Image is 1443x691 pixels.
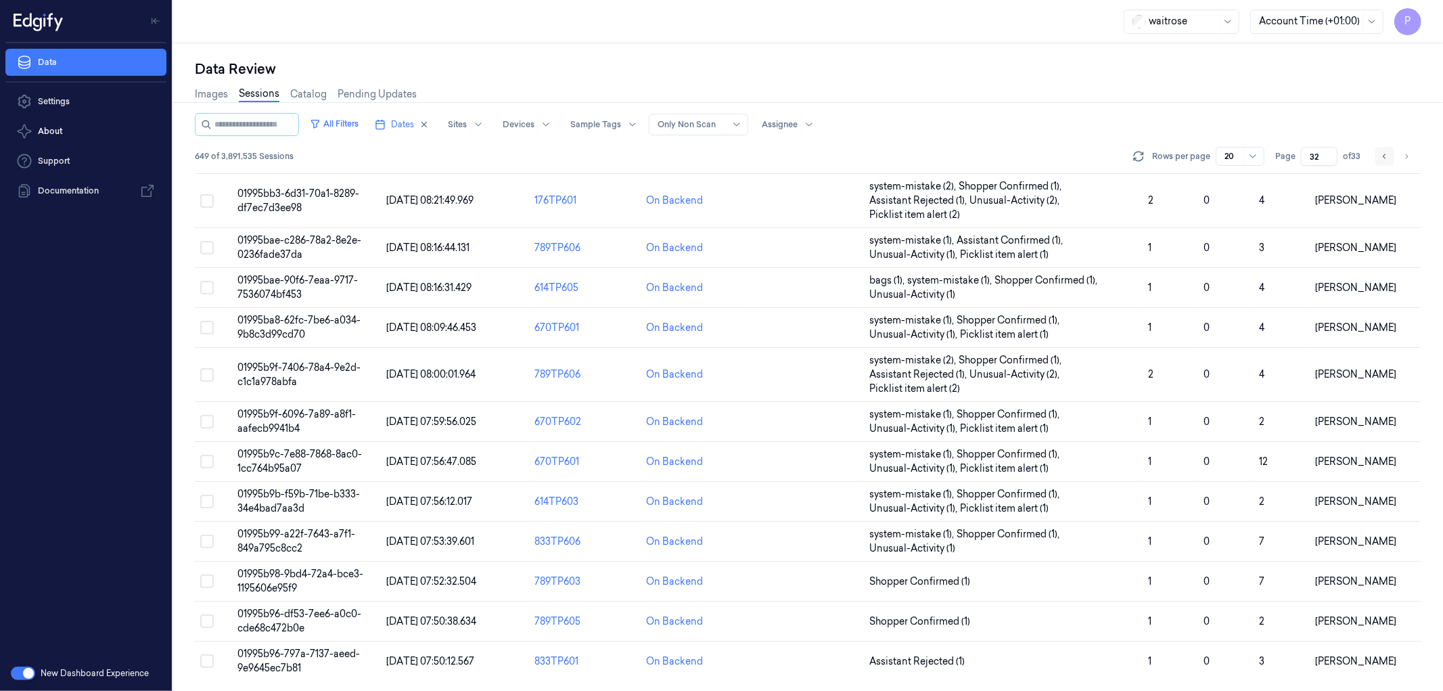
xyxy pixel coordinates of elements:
[1204,368,1210,380] span: 0
[1315,321,1396,334] span: [PERSON_NAME]
[869,208,960,222] span: Picklist item alert (2)
[1148,495,1151,508] span: 1
[1204,615,1210,627] span: 0
[1260,368,1265,380] span: 4
[869,487,957,501] span: system-mistake (1) ,
[1204,282,1210,294] span: 0
[869,194,969,208] span: Assistant Rejected (1) ,
[1204,194,1210,206] span: 0
[200,415,214,428] button: Select row
[145,10,166,32] button: Toggle Navigation
[869,527,957,541] span: system-mistake (1) ,
[386,242,469,254] span: [DATE] 08:16:44.131
[869,462,960,476] span: Unusual-Activity (1) ,
[391,118,414,131] span: Dates
[386,455,476,468] span: [DATE] 07:56:47.085
[534,495,635,509] div: 614TP603
[960,501,1049,516] span: Picklist item alert (1)
[200,575,214,588] button: Select row
[1315,455,1396,468] span: [PERSON_NAME]
[646,495,703,509] div: On Backend
[959,353,1064,367] span: Shopper Confirmed (1) ,
[386,194,474,206] span: [DATE] 08:21:49.969
[1343,150,1365,162] span: of 33
[869,367,969,382] span: Assistant Rejected (1) ,
[869,615,970,629] span: Shopper Confirmed (1)
[5,118,166,145] button: About
[646,194,703,208] div: On Backend
[1148,194,1153,206] span: 2
[1315,495,1396,508] span: [PERSON_NAME]
[1260,575,1265,587] span: 7
[5,49,166,76] a: Data
[646,367,703,382] div: On Backend
[869,233,957,248] span: system-mistake (1) ,
[1260,495,1265,508] span: 2
[1315,194,1396,206] span: [PERSON_NAME]
[907,273,994,288] span: system-mistake (1) ,
[1315,535,1396,548] span: [PERSON_NAME]
[1148,242,1151,254] span: 1
[5,148,166,175] a: Support
[534,535,635,549] div: 833TP606
[1260,194,1265,206] span: 4
[534,241,635,255] div: 789TP606
[1148,368,1153,380] span: 2
[239,87,279,102] a: Sessions
[1394,8,1421,35] button: P
[1204,655,1210,667] span: 0
[869,501,960,516] span: Unusual-Activity (1) ,
[869,382,960,396] span: Picklist item alert (2)
[869,179,959,194] span: system-mistake (2) ,
[200,368,214,382] button: Select row
[237,408,356,434] span: 01995b9f-6096-7a89-a8f1-aafecb9941b4
[959,179,1064,194] span: Shopper Confirmed (1) ,
[1275,150,1296,162] span: Page
[960,328,1049,342] span: Picklist item alert (1)
[534,615,635,629] div: 789TP605
[237,314,361,340] span: 01995ba8-62fc-7be6-a034-9b8c3d99cd70
[1260,416,1265,428] span: 2
[5,177,166,204] a: Documentation
[1397,147,1416,166] button: Go to next page
[1148,282,1151,294] span: 1
[1315,242,1396,254] span: [PERSON_NAME]
[646,281,703,295] div: On Backend
[534,455,635,469] div: 670TP601
[869,422,960,436] span: Unusual-Activity (1) ,
[386,655,474,667] span: [DATE] 07:50:12.567
[1148,615,1151,627] span: 1
[960,462,1049,476] span: Picklist item alert (1)
[957,313,1062,328] span: Shopper Confirmed (1) ,
[1204,535,1210,548] span: 0
[195,87,228,102] a: Images
[237,361,361,388] span: 01995b9f-7406-78a4-9e2d-c1c1a978abfa
[534,194,635,208] div: 176TP601
[994,273,1100,288] span: Shopper Confirmed (1) ,
[1204,455,1210,468] span: 0
[646,654,703,669] div: On Backend
[237,488,360,514] span: 01995b9b-f59b-71be-b333-34e4bad7aa3d
[869,353,959,367] span: system-mistake (2) ,
[869,248,960,262] span: Unusual-Activity (1) ,
[534,281,635,295] div: 614TP605
[534,575,635,589] div: 789TP603
[1148,455,1151,468] span: 1
[1204,495,1210,508] span: 0
[534,415,635,429] div: 670TP602
[1204,321,1210,334] span: 0
[1260,655,1265,667] span: 3
[869,541,955,556] span: Unusual-Activity (1)
[386,368,476,380] span: [DATE] 08:00:01.964
[646,575,703,589] div: On Backend
[200,495,214,508] button: Select row
[534,321,635,335] div: 670TP601
[1375,147,1394,166] button: Go to previous page
[646,415,703,429] div: On Backend
[386,321,476,334] span: [DATE] 08:09:46.453
[237,648,360,674] span: 01995b96-797a-7137-aeed-9e9645ec7b81
[1148,416,1151,428] span: 1
[200,241,214,254] button: Select row
[960,422,1049,436] span: Picklist item alert (1)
